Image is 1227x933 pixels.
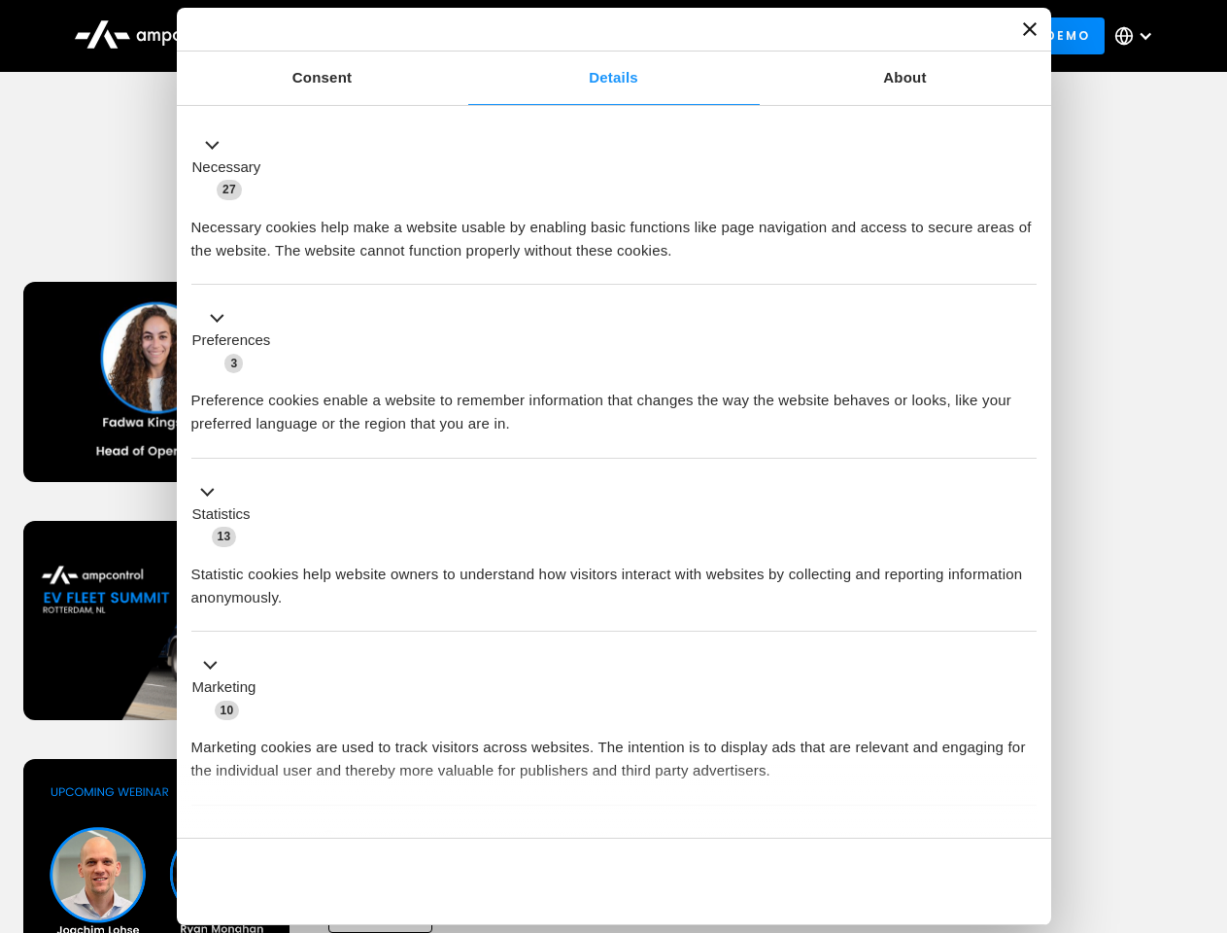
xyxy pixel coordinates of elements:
label: Preferences [192,329,271,352]
button: Necessary (27) [191,133,273,201]
label: Marketing [192,676,256,699]
button: Marketing (10) [191,654,268,722]
label: Statistics [192,503,251,526]
button: Statistics (13) [191,480,262,548]
button: Preferences (3) [191,307,283,375]
span: 2 [321,830,339,849]
span: 3 [224,354,243,373]
div: Preference cookies enable a website to remember information that changes the way the website beha... [191,374,1037,435]
span: 10 [215,701,240,720]
h1: Upcoming Webinars [23,196,1205,243]
span: 13 [212,527,237,546]
a: Consent [177,52,468,105]
label: Necessary [192,156,261,179]
button: Okay [757,853,1036,910]
button: Unclassified (2) [191,827,351,851]
button: Close banner [1023,22,1037,36]
div: Necessary cookies help make a website usable by enabling basic functions like page navigation and... [191,201,1037,262]
div: Statistic cookies help website owners to understand how visitors interact with websites by collec... [191,548,1037,609]
a: Details [468,52,760,105]
span: 27 [217,180,242,199]
a: About [760,52,1051,105]
div: Marketing cookies are used to track visitors across websites. The intention is to display ads tha... [191,721,1037,782]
